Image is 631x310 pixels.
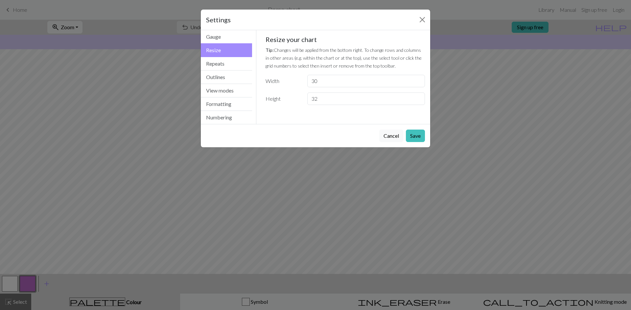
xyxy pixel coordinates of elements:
[266,35,425,43] h5: Resize your chart
[266,47,274,53] strong: Tip:
[201,111,252,124] button: Numbering
[201,97,252,111] button: Formatting
[266,47,422,69] small: Changes will be applied from the bottom right. To change rows and columns in other areas (e.g. wi...
[379,130,403,142] button: Cancel
[417,14,428,25] button: Close
[262,93,303,105] label: Height
[262,75,303,87] label: Width
[201,71,252,84] button: Outlines
[201,30,252,44] button: Gauge
[406,130,425,142] button: Save
[201,43,252,57] button: Resize
[201,84,252,97] button: View modes
[201,57,252,71] button: Repeats
[206,15,231,25] h5: Settings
